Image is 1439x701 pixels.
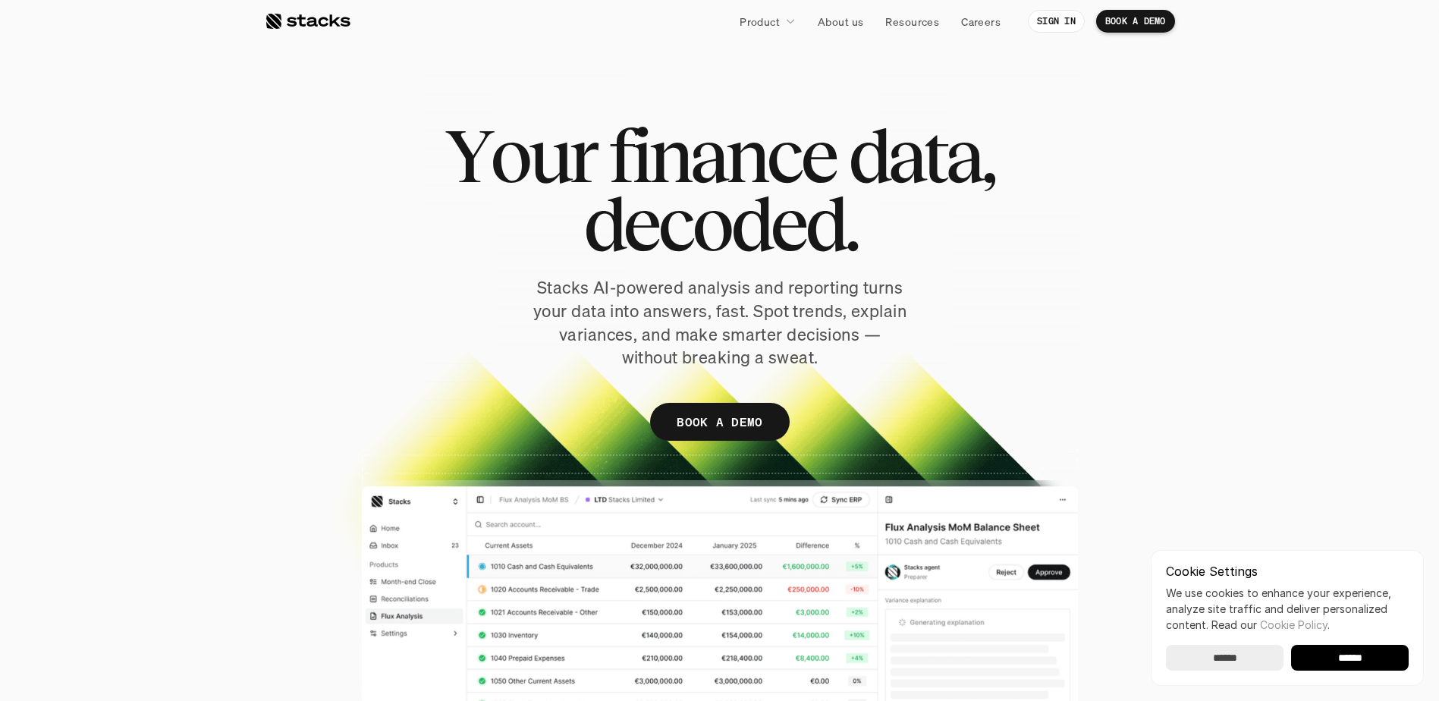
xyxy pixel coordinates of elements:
[1260,618,1327,631] a: Cookie Policy
[848,121,888,190] span: d
[730,190,769,258] span: d
[569,121,595,190] span: r
[445,121,490,190] span: Y
[490,121,529,190] span: o
[844,190,856,258] span: .
[769,190,804,258] span: e
[677,411,763,433] p: BOOK A DEMO
[529,121,569,190] span: u
[945,121,981,190] span: a
[888,121,923,190] span: a
[961,14,1001,30] p: Careers
[691,190,730,258] span: o
[530,276,910,369] p: Stacks AI-powered analysis and reporting turns your data into answers, fast. Spot trends, explain...
[1211,618,1330,631] span: Read our .
[608,121,631,190] span: f
[657,190,691,258] span: c
[800,121,835,190] span: e
[1105,16,1166,27] p: BOOK A DEMO
[622,190,657,258] span: e
[583,190,622,258] span: d
[1166,585,1409,633] p: We use cookies to enhance your experience, analyze site traffic and deliver personalized content.
[631,121,649,190] span: i
[1166,565,1409,577] p: Cookie Settings
[649,121,690,190] span: n
[650,403,790,441] a: BOOK A DEMO
[818,14,863,30] p: About us
[804,190,844,258] span: d
[766,121,800,190] span: c
[1028,10,1085,33] a: SIGN IN
[981,121,994,190] span: ,
[876,8,948,35] a: Resources
[725,121,766,190] span: n
[952,8,1010,35] a: Careers
[885,14,939,30] p: Resources
[809,8,872,35] a: About us
[690,121,725,190] span: a
[1037,16,1076,27] p: SIGN IN
[179,289,246,300] a: Privacy Policy
[923,121,945,190] span: t
[1096,10,1175,33] a: BOOK A DEMO
[740,14,780,30] p: Product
